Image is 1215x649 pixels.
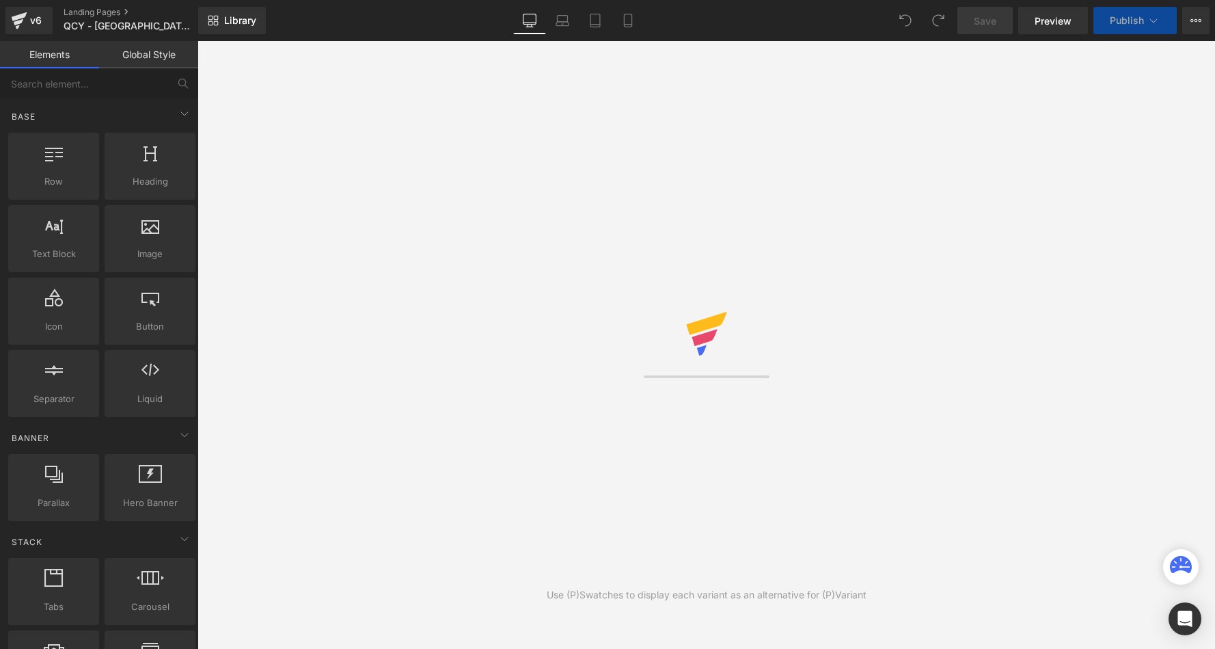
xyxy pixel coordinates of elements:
a: Desktop [513,7,546,34]
div: Open Intercom Messenger [1169,602,1201,635]
a: Laptop [546,7,579,34]
span: Icon [12,319,95,334]
span: Hero Banner [109,496,191,510]
a: Mobile [612,7,644,34]
button: Publish [1093,7,1177,34]
span: Preview [1035,14,1071,28]
span: Parallax [12,496,95,510]
span: QCY - [GEOGRAPHIC_DATA]™ | HAPPY BIRTHDAY AGOSTO [64,21,195,31]
span: Tabs [12,600,95,614]
span: Row [12,174,95,189]
span: Button [109,319,191,334]
a: Tablet [579,7,612,34]
button: More [1182,7,1210,34]
a: v6 [5,7,53,34]
span: Banner [10,432,51,445]
span: Save [974,14,996,28]
div: Use (P)Swatches to display each variant as an alternative for (P)Variant [547,587,866,602]
a: Preview [1018,7,1088,34]
span: Library [224,14,256,27]
span: Publish [1110,15,1144,26]
button: Undo [892,7,919,34]
div: v6 [27,12,44,29]
span: Stack [10,535,44,548]
a: Global Style [99,41,198,68]
span: Image [109,247,191,261]
a: Landing Pages [64,7,221,18]
button: Redo [925,7,952,34]
span: Separator [12,392,95,406]
span: Base [10,110,37,123]
span: Text Block [12,247,95,261]
span: Carousel [109,600,191,614]
span: Heading [109,174,191,189]
a: New Library [198,7,266,34]
span: Liquid [109,392,191,406]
